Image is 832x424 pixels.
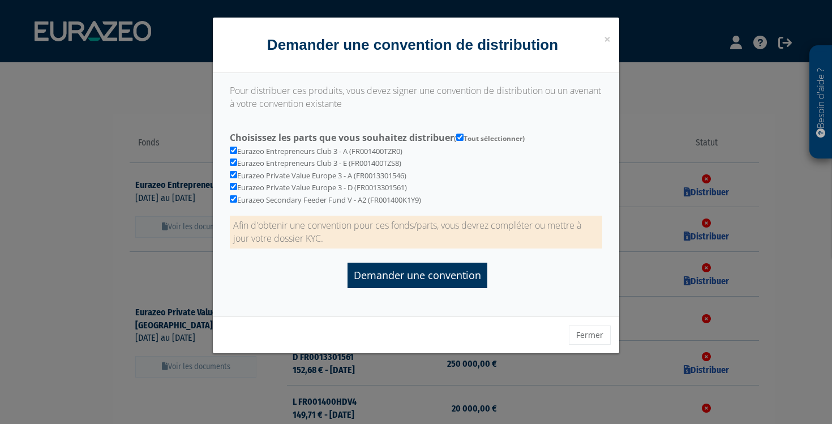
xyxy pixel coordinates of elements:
[221,127,611,205] div: Eurazeo Entrepreneurs Club 3 - A (FR001400TZR0) Eurazeo Entrepreneurs Club 3 - E (FR001400TZS8) E...
[604,31,611,47] span: ×
[230,84,602,110] p: Pour distribuer ces produits, vous devez signer une convention de distribution ou un avenant à vo...
[221,35,611,55] h4: Demander une convention de distribution
[814,52,827,153] p: Besoin d'aide ?
[454,134,525,143] span: ( Tout sélectionner)
[348,263,487,288] input: Demander une convention
[221,127,611,144] label: Choisissez les parts que vous souhaitez distribuer
[230,216,602,249] p: Afin d'obtenir une convention pour ces fonds/parts, vous devrez compléter ou mettre à jour votre ...
[569,326,611,345] button: Fermer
